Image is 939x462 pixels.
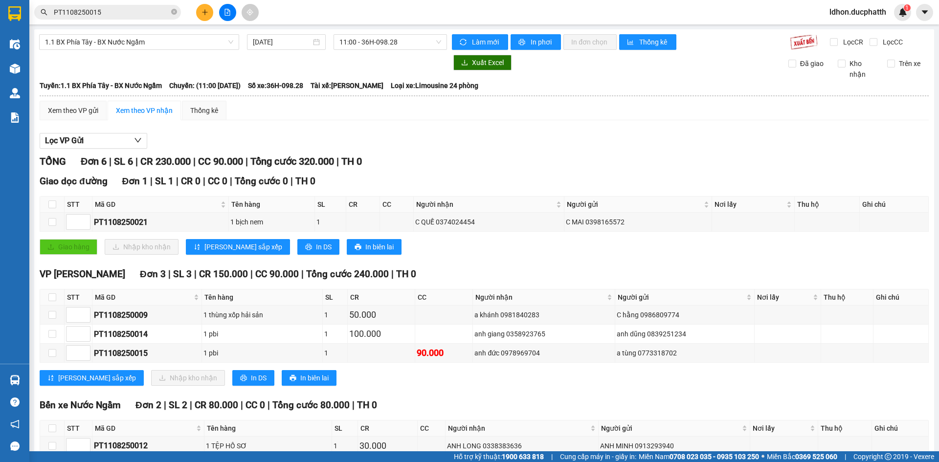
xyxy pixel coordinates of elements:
span: Người nhận [416,199,554,210]
td: PT1108250014 [92,325,202,344]
span: | [352,399,355,411]
span: [PERSON_NAME] sắp xếp [204,242,282,252]
span: CC 90.000 [255,268,299,280]
span: up [82,347,88,353]
span: Mã GD [95,423,194,434]
span: Tổng cước 320.000 [250,155,334,167]
span: Giao dọc đường [40,176,108,187]
span: | [176,176,179,187]
span: | [551,451,553,462]
div: anh dũng 0839251234 [617,329,753,339]
span: Increase Value [79,439,90,446]
img: warehouse-icon [10,64,20,74]
span: VP [PERSON_NAME] [40,268,125,280]
span: In phơi [531,37,553,47]
span: | [230,176,232,187]
span: | [391,268,394,280]
span: CR 80.000 [195,399,238,411]
button: downloadNhập kho nhận [105,239,179,255]
img: 9k= [790,34,818,50]
span: Miền Bắc [767,451,837,462]
td: PT1108250021 [92,213,229,232]
th: STT [65,420,92,437]
span: Miền Nam [639,451,759,462]
button: bar-chartThống kê [619,34,676,50]
div: 1 pbi [203,329,321,339]
th: Ghi chú [872,420,929,437]
span: Cung cấp máy in - giấy in: [560,451,636,462]
div: Xem theo VP nhận [116,105,173,116]
div: 1 [324,348,346,358]
span: Tổng cước 0 [235,176,288,187]
span: | [150,176,153,187]
strong: 0369 525 060 [795,453,837,461]
span: printer [240,374,247,382]
span: Đơn 2 [135,399,161,411]
span: CC 90.000 [198,155,243,167]
span: down [82,335,88,341]
span: | [203,176,205,187]
span: Mã GD [95,199,219,210]
span: Nơi lấy [753,423,808,434]
span: plus [201,9,208,16]
span: Decrease Value [79,334,90,341]
input: Tìm tên, số ĐT hoặc mã đơn [54,7,169,18]
span: | [291,176,293,187]
button: uploadGiao hàng [40,239,97,255]
button: caret-down [916,4,933,21]
span: 11:00 - 36H-098.28 [339,35,441,49]
span: Đã giao [796,58,827,69]
button: printerIn phơi [511,34,561,50]
img: icon-new-feature [898,8,907,17]
button: downloadXuất Excel [453,55,512,70]
button: downloadNhập kho nhận [151,370,225,386]
button: sort-ascending[PERSON_NAME] sắp xếp [186,239,290,255]
div: 1 thùng xốp hải sản [203,309,321,320]
div: 1 pbi [203,348,321,358]
th: Ghi chú [860,197,929,213]
span: down [82,354,88,360]
span: Người gửi [618,292,744,303]
span: Thống kê [639,37,669,47]
span: SL 1 [155,176,174,187]
div: 1 [324,309,346,320]
span: 1 [905,4,909,11]
span: printer [305,243,312,251]
span: Lọc CR [839,37,865,47]
span: Kho nhận [846,58,880,80]
div: 50.000 [349,308,413,322]
span: Increase Value [79,327,90,334]
span: Lọc VP Gửi [45,134,84,147]
th: CR [358,420,418,437]
span: Người nhận [475,292,605,303]
span: printer [518,39,527,46]
button: syncLàm mới [452,34,508,50]
span: aim [246,9,253,16]
div: ANH MINH 0913293940 [600,440,748,451]
span: | [241,399,243,411]
div: 1 [334,440,356,451]
div: 1 [324,329,346,339]
span: printer [290,374,296,382]
span: down [134,136,142,144]
span: Trên xe [895,58,924,69]
span: copyright [885,453,892,460]
button: printerIn DS [232,370,274,386]
span: Hỗ trợ kỹ thuật: [454,451,544,462]
img: logo-vxr [8,6,21,21]
div: a tùng 0773318702 [617,348,753,358]
div: 90.000 [417,346,471,360]
th: CR [346,197,380,213]
span: sync [460,39,468,46]
span: up [82,328,88,334]
th: SL [315,197,346,213]
span: Increase Value [79,346,90,353]
img: warehouse-icon [10,88,20,98]
span: up [82,216,88,222]
span: up [82,440,88,445]
span: In biên lai [365,242,394,252]
span: message [10,441,20,451]
span: Increase Value [79,215,90,222]
div: PT1108250012 [94,440,202,452]
th: CC [418,420,446,437]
